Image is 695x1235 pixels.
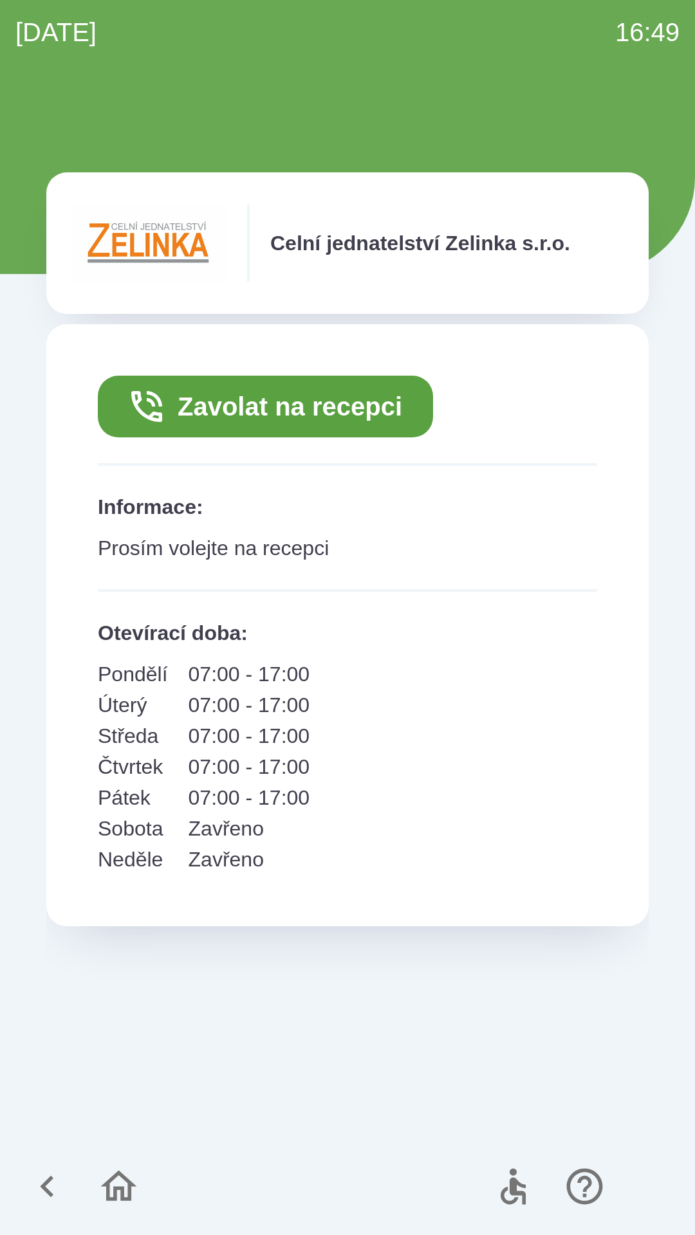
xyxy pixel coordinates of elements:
[189,844,310,875] p: Zavřeno
[98,376,433,437] button: Zavolat na recepci
[189,690,310,720] p: 07:00 - 17:00
[98,844,168,875] p: Neděle
[98,659,168,690] p: Pondělí
[189,813,310,844] p: Zavřeno
[189,720,310,751] p: 07:00 - 17:00
[189,751,310,782] p: 07:00 - 17:00
[72,205,227,282] img: e791fe39-6e5c-4488-8406-01cea90b779d.png
[15,13,97,51] p: [DATE]
[98,533,597,563] p: Prosím volejte na recepci
[98,690,168,720] p: Úterý
[98,751,168,782] p: Čtvrtek
[98,491,597,522] p: Informace :
[270,228,570,259] p: Celní jednatelství Zelinka s.r.o.
[98,617,597,648] p: Otevírací doba :
[46,90,649,152] img: Logo
[98,813,168,844] p: Sobota
[98,720,168,751] p: Středa
[98,782,168,813] p: Pátek
[189,782,310,813] p: 07:00 - 17:00
[189,659,310,690] p: 07:00 - 17:00
[615,13,680,51] p: 16:49
[635,1169,669,1204] img: cs flag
